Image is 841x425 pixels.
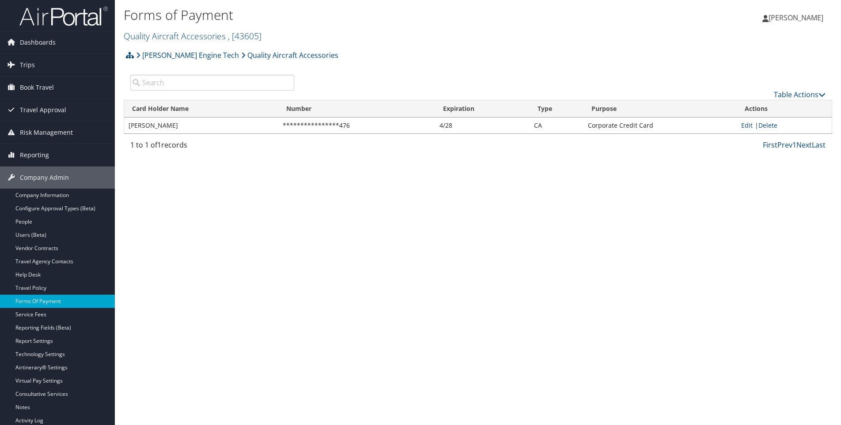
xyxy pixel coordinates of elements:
a: Quality Aircraft Accessories [241,46,338,64]
a: First [763,140,777,150]
span: Trips [20,54,35,76]
td: Corporate Credit Card [583,118,737,133]
a: 1 [792,140,796,150]
span: Risk Management [20,121,73,144]
th: Type [530,100,583,118]
th: Expiration: activate to sort column ascending [435,100,530,118]
a: [PERSON_NAME] Engine Tech [136,46,239,64]
a: Edit [741,121,753,129]
span: 1 [157,140,161,150]
td: [PERSON_NAME] [124,118,278,133]
span: Dashboards [20,31,56,53]
span: Reporting [20,144,49,166]
span: Travel Approval [20,99,66,121]
td: 4/28 [435,118,530,133]
span: Book Travel [20,76,54,99]
span: Company Admin [20,167,69,189]
a: Quality Aircraft Accessories [124,30,261,42]
th: Card Holder Name [124,100,278,118]
span: , [ 43605 ] [228,30,261,42]
a: Prev [777,140,792,150]
th: Purpose: activate to sort column ascending [583,100,737,118]
h1: Forms of Payment [124,6,596,24]
a: Last [812,140,826,150]
a: Table Actions [774,90,826,99]
a: Next [796,140,812,150]
a: [PERSON_NAME] [762,4,832,31]
span: [PERSON_NAME] [769,13,823,23]
td: CA [530,118,583,133]
input: Search [130,75,294,91]
div: 1 to 1 of records [130,140,294,155]
td: | [737,118,832,133]
img: airportal-logo.png [19,6,108,27]
th: Actions [737,100,832,118]
th: Number [278,100,435,118]
a: Delete [758,121,777,129]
